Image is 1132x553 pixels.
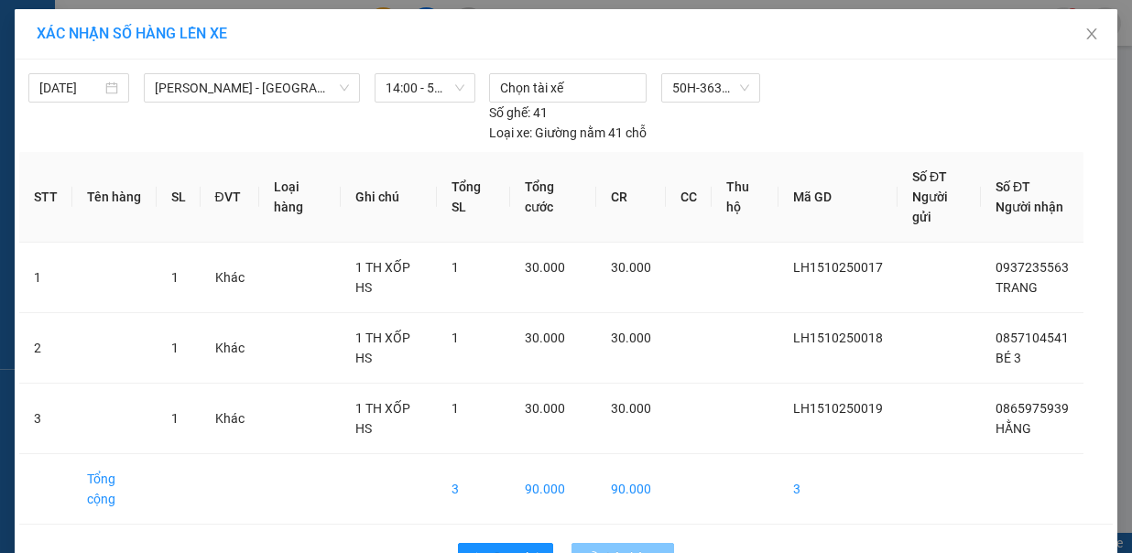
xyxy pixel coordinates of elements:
[341,152,436,243] th: Ghi chú
[437,454,510,525] td: 3
[712,152,778,243] th: Thu hộ
[157,152,201,243] th: SL
[1066,9,1117,60] button: Close
[19,313,72,384] td: 2
[201,384,259,454] td: Khác
[339,82,350,93] span: down
[201,152,259,243] th: ĐVT
[452,260,459,275] span: 1
[666,152,712,243] th: CC
[793,260,883,275] span: LH1510250017
[355,401,410,436] span: 1 TH XỐP HS
[596,152,666,243] th: CR
[19,243,72,313] td: 1
[510,152,596,243] th: Tổng cước
[1084,27,1099,41] span: close
[672,74,750,102] span: 50H-363.64
[355,260,410,295] span: 1 TH XỐP HS
[155,74,349,102] span: Phan Rí - Sài Gòn
[452,331,459,345] span: 1
[171,270,179,285] span: 1
[912,190,948,224] span: Người gửi
[996,421,1031,436] span: HẰNG
[611,260,651,275] span: 30.000
[996,401,1069,416] span: 0865975939
[793,331,883,345] span: LH1510250018
[489,123,647,143] div: Giường nằm 41 chỗ
[996,351,1021,365] span: BÉ 3
[778,454,898,525] td: 3
[37,25,227,42] span: XÁC NHẬN SỐ HÀNG LÊN XE
[611,401,651,416] span: 30.000
[489,103,530,123] span: Số ghế:
[259,152,342,243] th: Loại hàng
[72,454,157,525] td: Tổng cộng
[525,331,565,345] span: 30.000
[996,179,1030,194] span: Số ĐT
[171,411,179,426] span: 1
[452,401,459,416] span: 1
[355,331,410,365] span: 1 TH XỐP HS
[201,243,259,313] td: Khác
[611,331,651,345] span: 30.000
[171,341,179,355] span: 1
[489,123,532,143] span: Loại xe:
[510,454,596,525] td: 90.000
[778,152,898,243] th: Mã GD
[996,260,1069,275] span: 0937235563
[996,200,1063,214] span: Người nhận
[793,401,883,416] span: LH1510250019
[72,152,157,243] th: Tên hàng
[489,103,548,123] div: 41
[525,401,565,416] span: 30.000
[201,313,259,384] td: Khác
[596,454,666,525] td: 90.000
[19,384,72,454] td: 3
[912,169,947,184] span: Số ĐT
[996,331,1069,345] span: 0857104541
[19,152,72,243] th: STT
[386,74,464,102] span: 14:00 - 50H-363.64
[996,280,1038,295] span: TRANG
[437,152,510,243] th: Tổng SL
[525,260,565,275] span: 30.000
[39,78,102,98] input: 15/10/2025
